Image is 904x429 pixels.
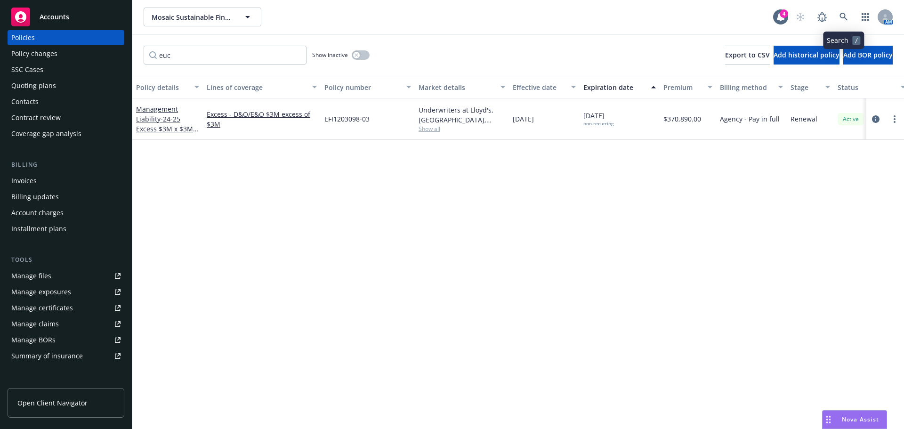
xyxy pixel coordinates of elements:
[8,62,124,77] a: SSC Cases
[583,111,613,127] span: [DATE]
[513,114,534,124] span: [DATE]
[791,8,810,26] a: Start snowing
[8,46,124,61] a: Policy changes
[11,62,43,77] div: SSC Cases
[324,114,370,124] span: EFI1203098-03
[8,160,124,170] div: Billing
[838,82,895,92] div: Status
[11,94,39,109] div: Contacts
[11,284,71,299] div: Manage exposures
[842,415,879,423] span: Nova Assist
[207,82,307,92] div: Lines of coverage
[780,9,788,18] div: 4
[11,300,73,316] div: Manage certificates
[509,76,580,98] button: Effective date
[8,316,124,332] a: Manage claims
[813,8,831,26] a: Report a Bug
[720,82,773,92] div: Billing method
[580,76,660,98] button: Expiration date
[144,46,307,65] input: Filter by keyword...
[720,114,780,124] span: Agency - Pay in full
[8,284,124,299] a: Manage exposures
[774,50,839,59] span: Add historical policy
[11,221,66,236] div: Installment plans
[889,113,900,125] a: more
[791,82,820,92] div: Stage
[40,13,69,21] span: Accounts
[843,46,893,65] button: Add BOR policy
[11,126,81,141] div: Coverage gap analysis
[791,114,817,124] span: Renewal
[11,332,56,348] div: Manage BORs
[8,30,124,45] a: Policies
[136,114,198,143] span: - 24-25 Excess $3M x $3M (LAYER 1)
[11,78,56,93] div: Quoting plans
[8,255,124,265] div: Tools
[324,82,401,92] div: Policy number
[321,76,415,98] button: Policy number
[136,105,193,143] a: Management Liability
[207,109,317,129] a: Excess - D&O/E&O $3M excess of $3M
[870,113,881,125] a: circleInformation
[132,76,203,98] button: Policy details
[8,78,124,93] a: Quoting plans
[841,115,860,123] span: Active
[11,348,83,364] div: Summary of insurance
[415,76,509,98] button: Market details
[11,205,64,220] div: Account charges
[11,173,37,188] div: Invoices
[8,205,124,220] a: Account charges
[144,8,261,26] button: Mosaic Sustainable Finance Corporation
[8,4,124,30] a: Accounts
[136,82,189,92] div: Policy details
[419,105,505,125] div: Underwriters at Lloyd's, [GEOGRAPHIC_DATA], [PERSON_NAME] of [GEOGRAPHIC_DATA], Euclid Financial
[834,8,853,26] a: Search
[203,76,321,98] button: Lines of coverage
[725,50,770,59] span: Export to CSV
[419,82,495,92] div: Market details
[513,82,565,92] div: Effective date
[8,110,124,125] a: Contract review
[583,82,646,92] div: Expiration date
[8,173,124,188] a: Invoices
[856,8,875,26] a: Switch app
[843,50,893,59] span: Add BOR policy
[663,114,701,124] span: $370,890.00
[8,268,124,283] a: Manage files
[822,410,887,429] button: Nova Assist
[17,398,88,408] span: Open Client Navigator
[312,51,348,59] span: Show inactive
[11,189,59,204] div: Billing updates
[8,300,124,316] a: Manage certificates
[8,126,124,141] a: Coverage gap analysis
[583,121,613,127] div: non-recurring
[663,82,702,92] div: Premium
[8,221,124,236] a: Installment plans
[8,332,124,348] a: Manage BORs
[725,46,770,65] button: Export to CSV
[11,316,59,332] div: Manage claims
[716,76,787,98] button: Billing method
[774,46,839,65] button: Add historical policy
[419,125,505,133] span: Show all
[660,76,716,98] button: Premium
[8,348,124,364] a: Summary of insurance
[11,46,57,61] div: Policy changes
[8,189,124,204] a: Billing updates
[11,30,35,45] div: Policies
[787,76,834,98] button: Stage
[11,110,61,125] div: Contract review
[823,411,834,429] div: Drag to move
[152,12,233,22] span: Mosaic Sustainable Finance Corporation
[8,94,124,109] a: Contacts
[11,268,51,283] div: Manage files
